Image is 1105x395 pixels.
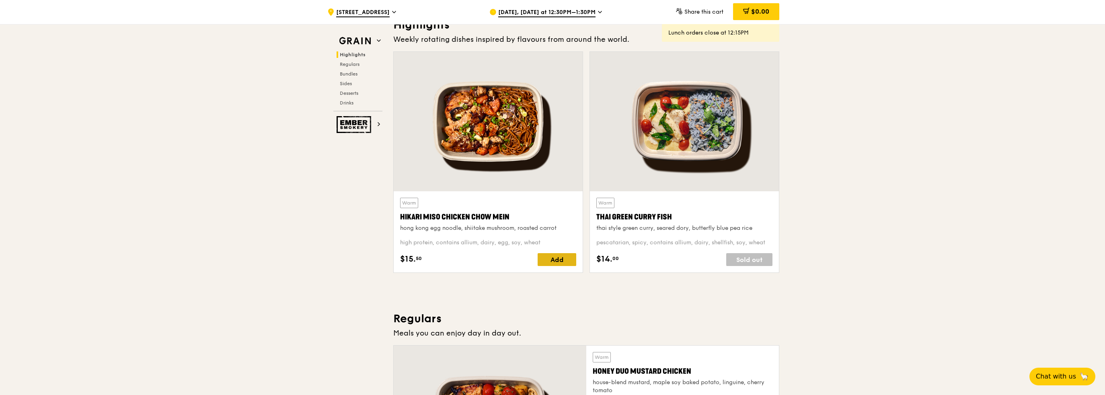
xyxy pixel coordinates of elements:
h3: Highlights [393,18,779,32]
div: Lunch orders close at 12:15PM [668,29,773,37]
span: Desserts [340,90,358,96]
h3: Regulars [393,311,779,326]
div: thai style green curry, seared dory, butterfly blue pea rice [596,224,772,232]
div: house-blend mustard, maple soy baked potato, linguine, cherry tomato [593,379,772,395]
div: hong kong egg noodle, shiitake mushroom, roasted carrot [400,224,576,232]
span: Regulars [340,61,359,67]
div: Meals you can enjoy day in day out. [393,327,779,339]
span: Highlights [340,52,366,57]
span: [STREET_ADDRESS] [336,8,390,17]
span: $0.00 [751,8,769,15]
span: 00 [612,255,619,262]
span: $14. [596,253,612,265]
div: high protein, contains allium, dairy, egg, soy, wheat [400,239,576,247]
span: Drinks [340,100,353,106]
span: 🦙 [1079,372,1089,381]
span: 50 [416,255,422,262]
span: $15. [400,253,416,265]
div: Warm [593,352,611,362]
span: Sides [340,81,352,86]
img: Ember Smokery web logo [337,116,374,133]
span: Chat with us [1036,372,1076,381]
span: [DATE], [DATE] at 12:30PM–1:30PM [498,8,596,17]
img: Grain web logo [337,34,374,48]
div: Hikari Miso Chicken Chow Mein [400,211,576,223]
div: Warm [596,198,614,208]
div: Warm [400,198,418,208]
span: Bundles [340,71,357,77]
div: Thai Green Curry Fish [596,211,772,223]
button: Chat with us🦙 [1029,368,1095,385]
div: Add [538,253,576,266]
div: Honey Duo Mustard Chicken [593,366,772,377]
div: Weekly rotating dishes inspired by flavours from around the world. [393,34,779,45]
span: Share this cart [684,8,723,15]
div: Sold out [726,253,772,266]
div: pescatarian, spicy, contains allium, dairy, shellfish, soy, wheat [596,239,772,247]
